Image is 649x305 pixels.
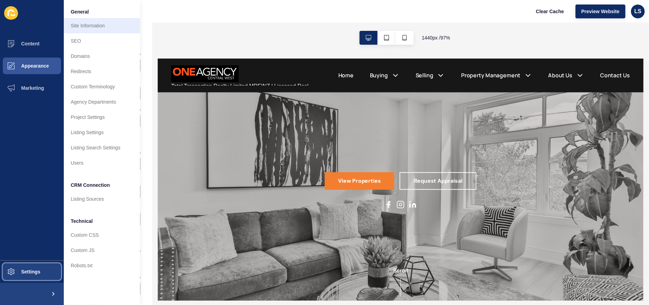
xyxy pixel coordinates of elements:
[71,218,93,225] span: Technical
[64,227,140,243] a: Custom CSS
[3,210,496,242] div: Scroll
[64,243,140,258] a: Custom JS
[581,8,620,15] span: Preview Website
[64,191,140,207] a: Listing Sources
[71,182,110,189] span: CRM Connection
[64,258,140,273] a: Robots.txt
[536,8,564,15] span: Clear Cache
[71,8,89,15] span: General
[218,13,237,21] a: Buying
[455,13,485,21] a: Contact Us
[14,25,155,40] span: Total Transaction Realty Limited MREINZ | Licensed Real Estate Agent REA 2008
[265,13,284,21] a: Selling
[530,5,570,18] button: Clear Cache
[14,7,83,24] img: Total Transaction Logo
[64,110,140,125] a: Project Settings
[64,49,140,64] a: Domains
[634,8,641,15] span: LS
[64,155,140,171] a: Users
[64,18,140,33] a: Site Information
[401,13,426,21] a: About Us
[64,33,140,49] a: SEO
[64,140,140,155] a: Listing Search Settings
[185,13,201,21] a: Home
[64,64,140,79] a: Redirects
[64,79,140,94] a: Custom Terminology
[312,13,373,21] a: Property Management
[172,117,243,135] a: View Properties
[64,125,140,140] a: Listing Settings
[14,7,172,40] a: Total Transaction Realty Limited MREINZ | Licensed Real Estate Agent REA 2008
[576,5,625,18] button: Preview Website
[422,34,450,41] span: 1440 px / 97 %
[64,94,140,110] a: Agency Departments
[249,117,328,135] a: Request Appraisal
